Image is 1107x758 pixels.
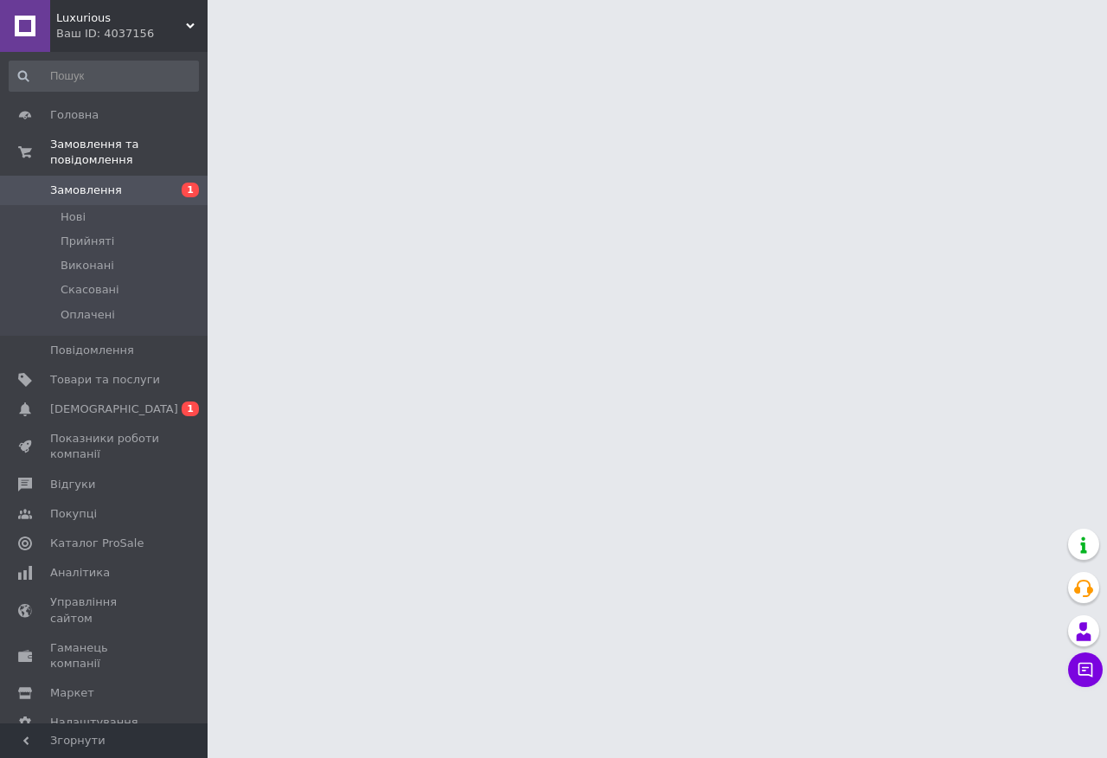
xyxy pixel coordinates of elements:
[50,594,160,626] span: Управління сайтом
[61,307,115,323] span: Оплачені
[56,26,208,42] div: Ваш ID: 4037156
[50,137,208,168] span: Замовлення та повідомлення
[50,640,160,671] span: Гаманець компанії
[9,61,199,92] input: Пошук
[61,234,114,249] span: Прийняті
[50,107,99,123] span: Головна
[1068,652,1103,687] button: Чат з покупцем
[50,506,97,522] span: Покупці
[50,343,134,358] span: Повідомлення
[182,401,199,416] span: 1
[50,536,144,551] span: Каталог ProSale
[50,401,178,417] span: [DEMOGRAPHIC_DATA]
[50,183,122,198] span: Замовлення
[61,209,86,225] span: Нові
[50,715,138,730] span: Налаштування
[61,282,119,298] span: Скасовані
[50,372,160,388] span: Товари та послуги
[50,685,94,701] span: Маркет
[50,477,95,492] span: Відгуки
[50,565,110,581] span: Аналітика
[50,431,160,462] span: Показники роботи компанії
[56,10,186,26] span: Luxurious
[61,258,114,273] span: Виконані
[182,183,199,197] span: 1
